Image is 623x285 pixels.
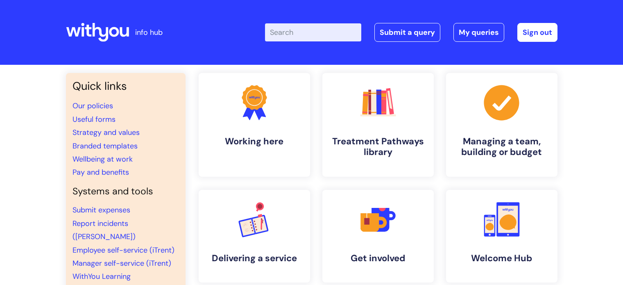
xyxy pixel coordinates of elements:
h3: Quick links [72,80,179,93]
a: Wellbeing at work [72,154,133,164]
h4: Systems and tools [72,186,179,197]
a: Pay and benefits [72,167,129,177]
a: Get involved [322,190,434,283]
p: info hub [135,26,163,39]
a: Sign out [517,23,557,42]
div: | - [265,23,557,42]
a: Strategy and values [72,128,140,137]
a: WithYou Learning [72,271,131,281]
a: Submit a query [374,23,440,42]
a: Our policies [72,101,113,111]
a: Treatment Pathways library [322,73,434,177]
a: Useful forms [72,114,116,124]
a: Working here [199,73,310,177]
a: Delivering a service [199,190,310,283]
a: Employee self-service (iTrent) [72,245,174,255]
h4: Working here [205,136,304,147]
h4: Delivering a service [205,253,304,264]
a: Managing a team, building or budget [446,73,557,177]
a: My queries [453,23,504,42]
a: Manager self-service (iTrent) [72,258,171,268]
a: Welcome Hub [446,190,557,283]
input: Search [265,23,361,41]
a: Submit expenses [72,205,130,215]
h4: Treatment Pathways library [329,136,427,158]
h4: Welcome Hub [453,253,551,264]
a: Report incidents ([PERSON_NAME]) [72,219,136,242]
h4: Get involved [329,253,427,264]
h4: Managing a team, building or budget [453,136,551,158]
a: Branded templates [72,141,138,151]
